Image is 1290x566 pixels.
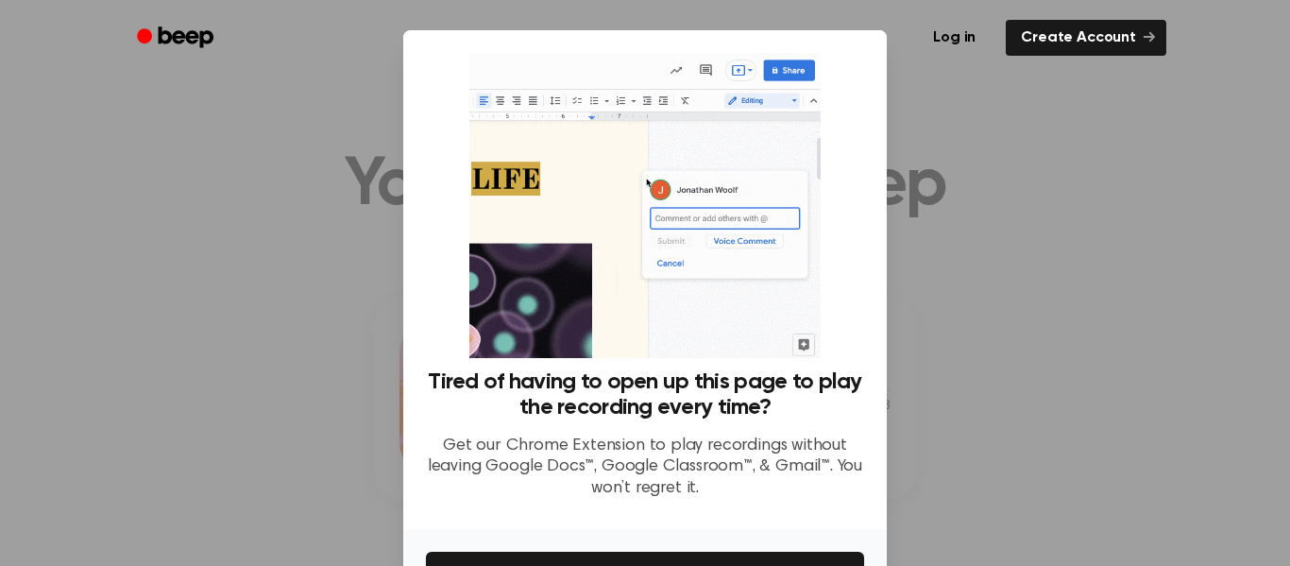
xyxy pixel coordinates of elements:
a: Create Account [1006,20,1166,56]
p: Get our Chrome Extension to play recordings without leaving Google Docs™, Google Classroom™, & Gm... [426,436,864,500]
img: Beep extension in action [469,53,820,358]
a: Log in [914,16,994,60]
a: Beep [124,20,230,57]
h3: Tired of having to open up this page to play the recording every time? [426,369,864,420]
